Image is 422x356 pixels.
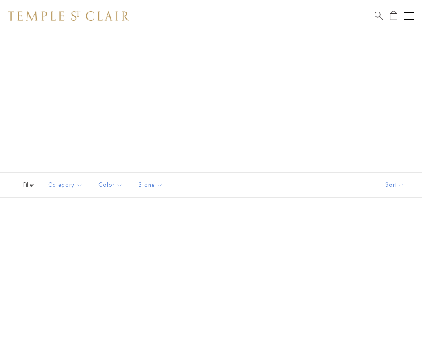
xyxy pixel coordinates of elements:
[44,180,88,190] span: Category
[133,176,169,194] button: Stone
[375,11,383,21] a: Search
[92,176,129,194] button: Color
[94,180,129,190] span: Color
[367,173,422,197] button: Show sort by
[42,176,88,194] button: Category
[135,180,169,190] span: Stone
[8,11,129,21] img: Temple St. Clair
[404,11,414,21] button: Open navigation
[390,11,397,21] a: Open Shopping Bag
